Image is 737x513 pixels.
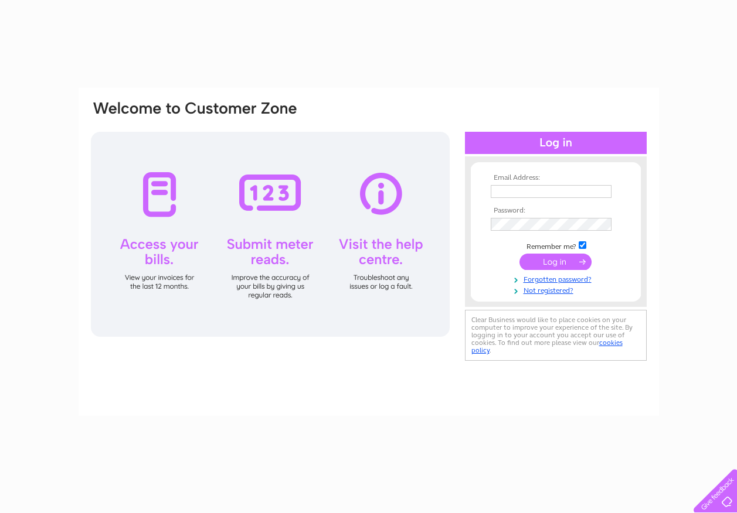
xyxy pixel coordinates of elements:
[488,207,624,215] th: Password:
[491,284,624,295] a: Not registered?
[471,338,623,354] a: cookies policy
[491,273,624,284] a: Forgotten password?
[519,254,592,270] input: Submit
[488,174,624,182] th: Email Address:
[488,240,624,251] td: Remember me?
[465,310,647,361] div: Clear Business would like to place cookies on your computer to improve your experience of the sit...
